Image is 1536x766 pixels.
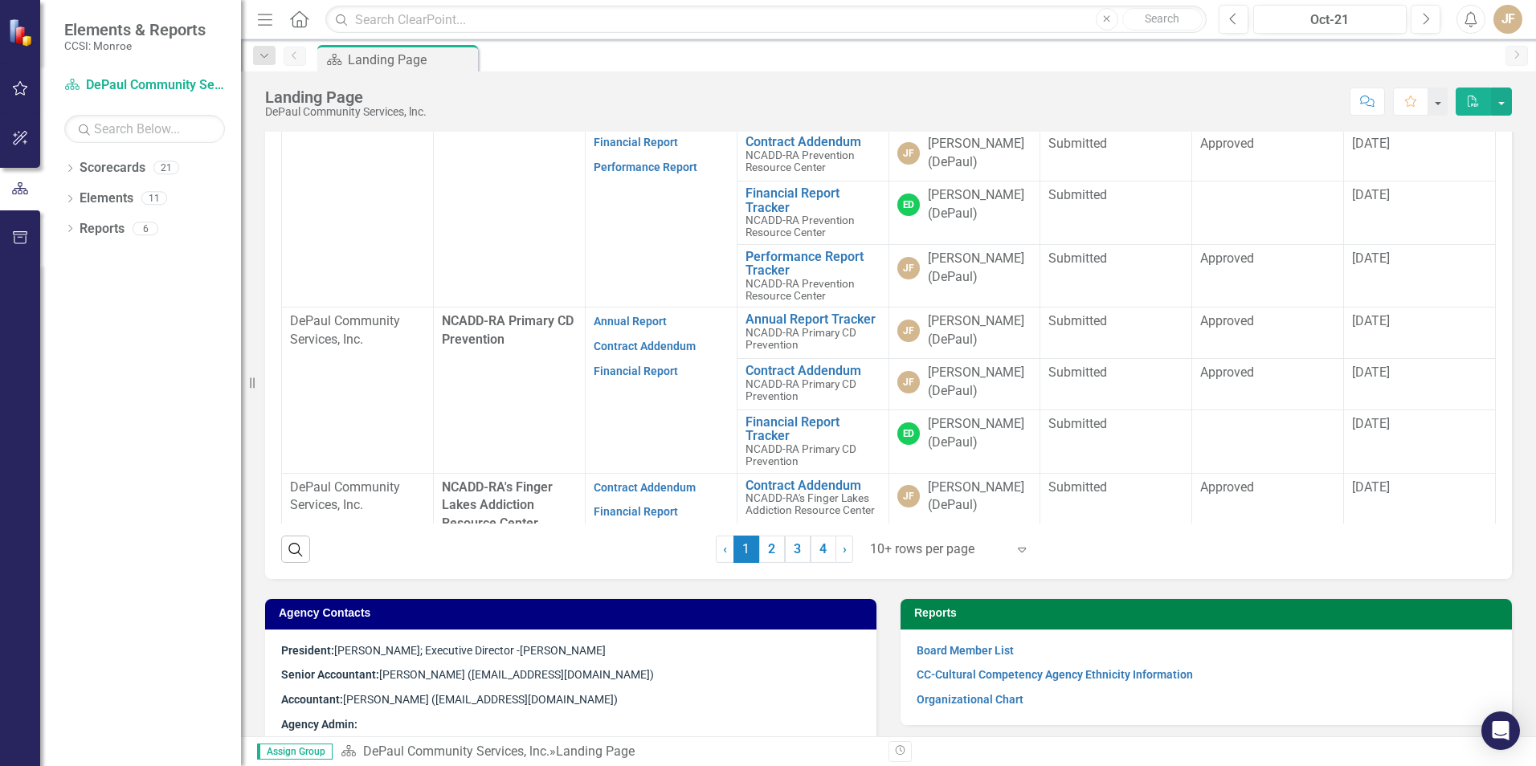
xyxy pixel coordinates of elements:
[928,415,1032,452] div: [PERSON_NAME] (DePaul)
[1040,181,1192,244] td: Double-Click to Edit
[133,222,158,235] div: 6
[257,744,333,760] span: Assign Group
[928,186,1032,223] div: [PERSON_NAME] (DePaul)
[737,244,889,308] td: Double-Click to Edit Right Click for Context Menu
[8,18,36,47] img: ClearPoint Strategy
[737,473,889,524] td: Double-Click to Edit Right Click for Context Menu
[1200,251,1254,266] span: Approved
[917,693,1023,706] a: Organizational Chart
[1352,187,1390,202] span: [DATE]
[1192,308,1344,359] td: Double-Click to Edit
[1481,711,1520,750] div: Open Intercom Messenger
[746,415,880,443] a: Financial Report Tracker
[281,718,357,731] strong: Agency Admin:
[1040,308,1192,359] td: Double-Click to Edit
[746,364,880,378] a: Contract Addendum
[928,479,1032,515] div: [PERSON_NAME] (DePaul)
[1048,416,1107,431] span: Submitted
[746,442,856,467] span: NCADD-RA Primary CD Prevention
[1259,10,1401,30] div: Oct-21
[1040,359,1192,410] td: Double-Click to Edit
[1352,136,1390,151] span: [DATE]
[1192,359,1344,410] td: Double-Click to Edit
[594,136,678,149] a: Financial Report
[363,744,549,759] a: DePaul Community Services, lnc.
[1352,365,1390,380] span: [DATE]
[64,76,225,95] a: DePaul Community Services, lnc.
[594,340,696,352] a: Contract Addendum
[1200,479,1254,495] span: Approved
[1192,181,1344,244] td: Double-Click to Edit
[80,159,145,177] a: Scorecards
[928,135,1032,172] div: [PERSON_NAME] (DePaul)
[746,135,880,149] a: Contract Addendum
[1145,12,1179,25] span: Search
[1192,409,1344,473] td: Double-Click to Edit
[897,142,920,165] div: JF
[811,536,836,563] a: 4
[737,181,889,244] td: Double-Click to Edit Right Click for Context Menu
[341,743,876,761] div: »
[746,250,880,278] a: Performance Report Tracker
[928,312,1032,349] div: [PERSON_NAME] (DePaul)
[1048,479,1107,495] span: Submitted
[746,377,856,402] span: NCADD-RA Primary CD Prevention
[1048,187,1107,202] span: Submitted
[928,250,1032,287] div: [PERSON_NAME] (DePaul)
[917,644,1014,657] a: Board Member List
[746,214,855,238] span: NCADD-RA Prevention Resource Center
[556,744,635,759] div: Landing Page
[442,479,553,532] span: NCADD-RA's Finger Lakes Addiction Resource Center
[64,39,206,52] small: CCSI: Monroe
[1048,251,1107,266] span: Submitted
[594,315,667,328] a: Annual Report
[281,668,379,681] strong: Senior Accountant:
[153,161,179,175] div: 21
[1200,313,1254,328] span: Approved
[1040,473,1192,524] td: Double-Click to Edit
[1253,5,1407,34] button: Oct-21
[1352,313,1390,328] span: [DATE]
[746,326,856,351] span: NCADD-RA Primary CD Prevention
[737,409,889,473] td: Double-Click to Edit Right Click for Context Menu
[1048,313,1107,328] span: Submitted
[290,312,425,349] p: DePaul Community Services, Inc.
[843,541,847,556] span: ›
[1192,473,1344,524] td: Double-Click to Edit
[897,320,920,342] div: JF
[281,644,606,657] span: [PERSON_NAME]; Executive Director -[PERSON_NAME]
[1192,244,1344,308] td: Double-Click to Edit
[64,20,206,39] span: Elements & Reports
[64,115,225,143] input: Search Below...
[746,186,880,214] a: Financial Report Tracker
[1352,416,1390,431] span: [DATE]
[759,536,785,563] a: 2
[1493,5,1522,34] button: JF
[928,364,1032,401] div: [PERSON_NAME] (DePaul)
[785,536,811,563] a: 3
[897,371,920,393] div: JF
[733,536,759,563] span: 1
[141,192,167,206] div: 11
[1200,365,1254,380] span: Approved
[265,88,427,106] div: Landing Page
[325,6,1207,34] input: Search ClearPoint...
[290,479,425,515] p: DePaul Community Services, Inc.
[737,359,889,410] td: Double-Click to Edit Right Click for Context Menu
[279,607,868,619] h3: Agency Contacts
[1192,130,1344,181] td: Double-Click to Edit
[746,491,875,516] span: NCADD-RA's Finger Lakes Addiction Resource Center
[723,541,727,556] span: ‹
[594,505,678,518] a: Financial Report
[914,607,1504,619] h3: Reports
[1048,136,1107,151] span: Submitted
[1048,365,1107,380] span: Submitted
[1040,130,1192,181] td: Double-Click to Edit
[594,481,696,494] a: Contract Addendum
[1040,244,1192,308] td: Double-Click to Edit
[1040,409,1192,473] td: Double-Click to Edit
[281,693,618,706] span: [PERSON_NAME] ([EMAIL_ADDRESS][DOMAIN_NAME])
[746,312,880,327] a: Annual Report Tracker
[442,313,574,347] span: NCADD-RA Primary CD Prevention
